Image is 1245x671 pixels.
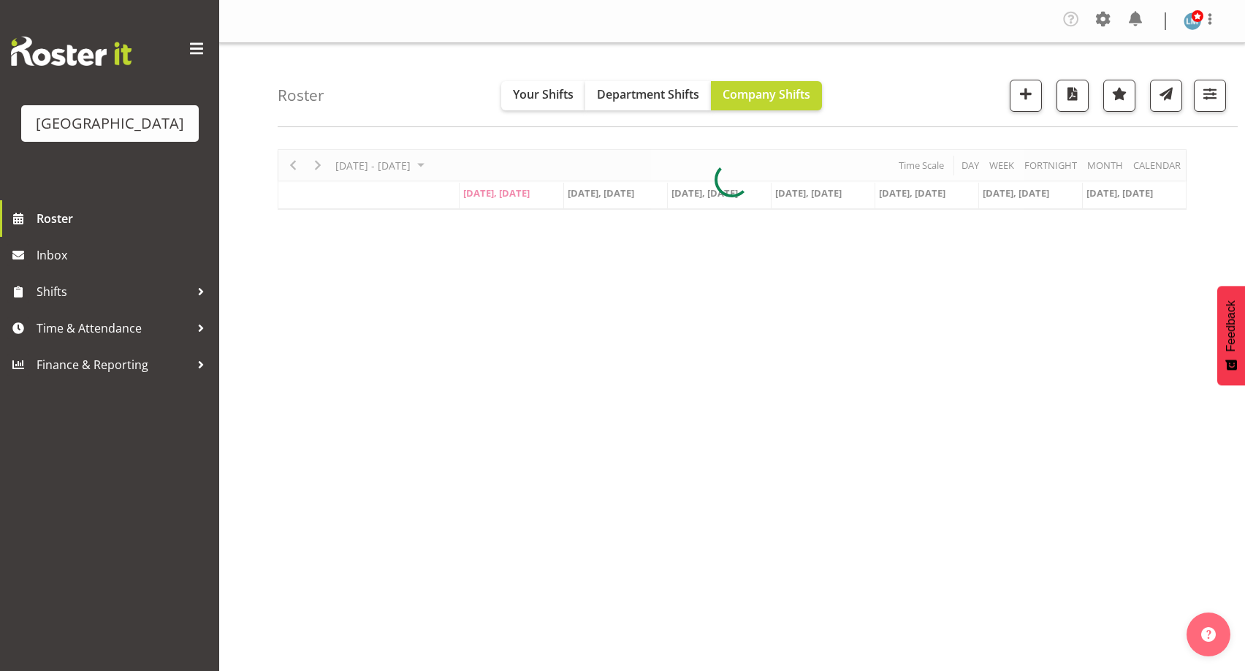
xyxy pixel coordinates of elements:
span: Time & Attendance [37,317,190,339]
span: Inbox [37,244,212,266]
span: Feedback [1225,300,1238,352]
span: Roster [37,208,212,230]
button: Company Shifts [711,81,822,110]
span: Finance & Reporting [37,354,190,376]
h4: Roster [278,87,324,104]
span: Department Shifts [597,86,699,102]
span: Your Shifts [513,86,574,102]
div: [GEOGRAPHIC_DATA] [36,113,184,134]
img: Rosterit website logo [11,37,132,66]
span: Shifts [37,281,190,303]
img: lesley-mckenzie127.jpg [1184,12,1201,30]
button: Highlight an important date within the roster. [1103,80,1135,112]
button: Download a PDF of the roster according to the set date range. [1056,80,1089,112]
img: help-xxl-2.png [1201,627,1216,642]
button: Filter Shifts [1194,80,1226,112]
button: Feedback - Show survey [1217,286,1245,385]
span: Company Shifts [723,86,810,102]
button: Your Shifts [501,81,585,110]
button: Add a new shift [1010,80,1042,112]
button: Department Shifts [585,81,711,110]
button: Send a list of all shifts for the selected filtered period to all rostered employees. [1150,80,1182,112]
